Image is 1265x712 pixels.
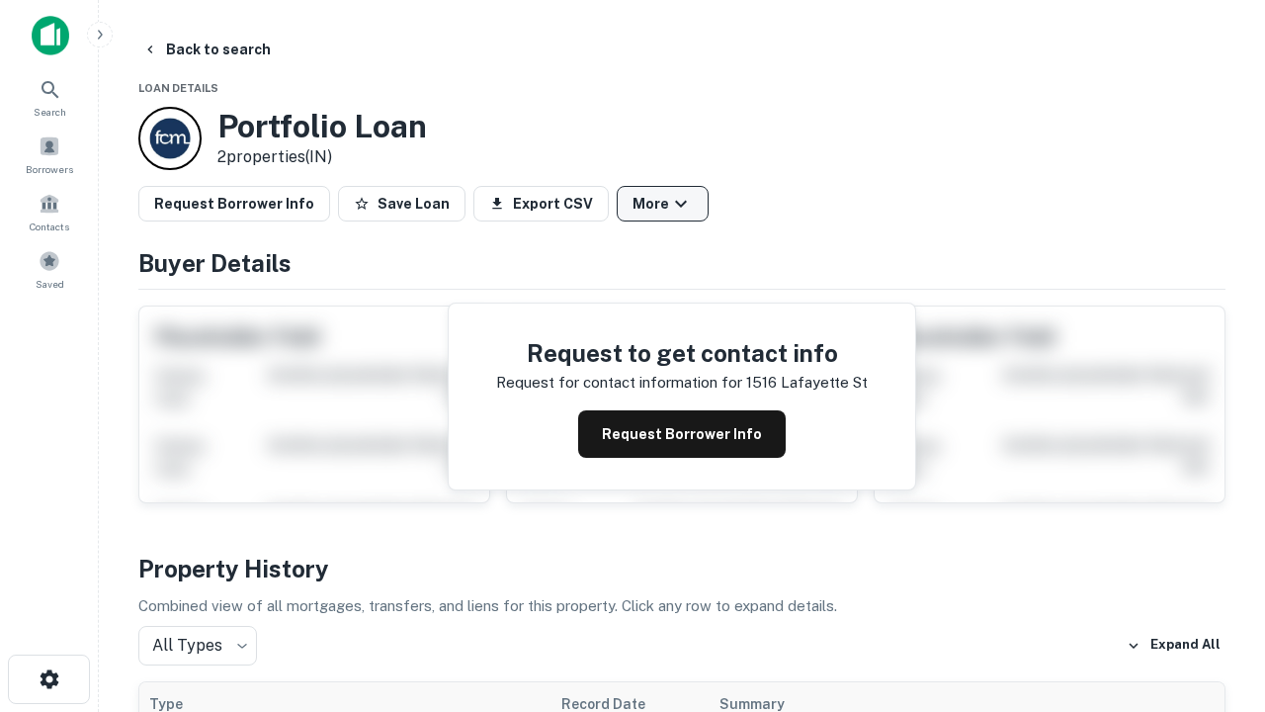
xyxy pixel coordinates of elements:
p: 1516 lafayette st [746,371,868,395]
h4: Buyer Details [138,245,1225,281]
button: Request Borrower Info [138,186,330,222]
a: Search [6,70,93,124]
a: Saved [6,242,93,296]
button: Expand All [1122,631,1225,661]
div: All Types [138,626,257,666]
span: Contacts [30,219,69,234]
p: Request for contact information for [496,371,742,395]
span: Search [34,104,66,120]
button: Export CSV [473,186,609,222]
h4: Property History [138,551,1225,586]
h4: Request to get contact info [496,335,868,371]
button: More [617,186,709,222]
a: Contacts [6,185,93,238]
span: Loan Details [138,82,218,94]
button: Save Loan [338,186,465,222]
h3: Portfolio Loan [217,108,427,145]
p: 2 properties (IN) [217,145,427,169]
button: Request Borrower Info [578,410,786,458]
span: Borrowers [26,161,73,177]
p: Combined view of all mortgages, transfers, and liens for this property. Click any row to expand d... [138,594,1225,618]
button: Back to search [134,32,279,67]
iframe: Chat Widget [1166,490,1265,585]
a: Borrowers [6,128,93,181]
span: Saved [36,276,64,292]
img: capitalize-icon.png [32,16,69,55]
